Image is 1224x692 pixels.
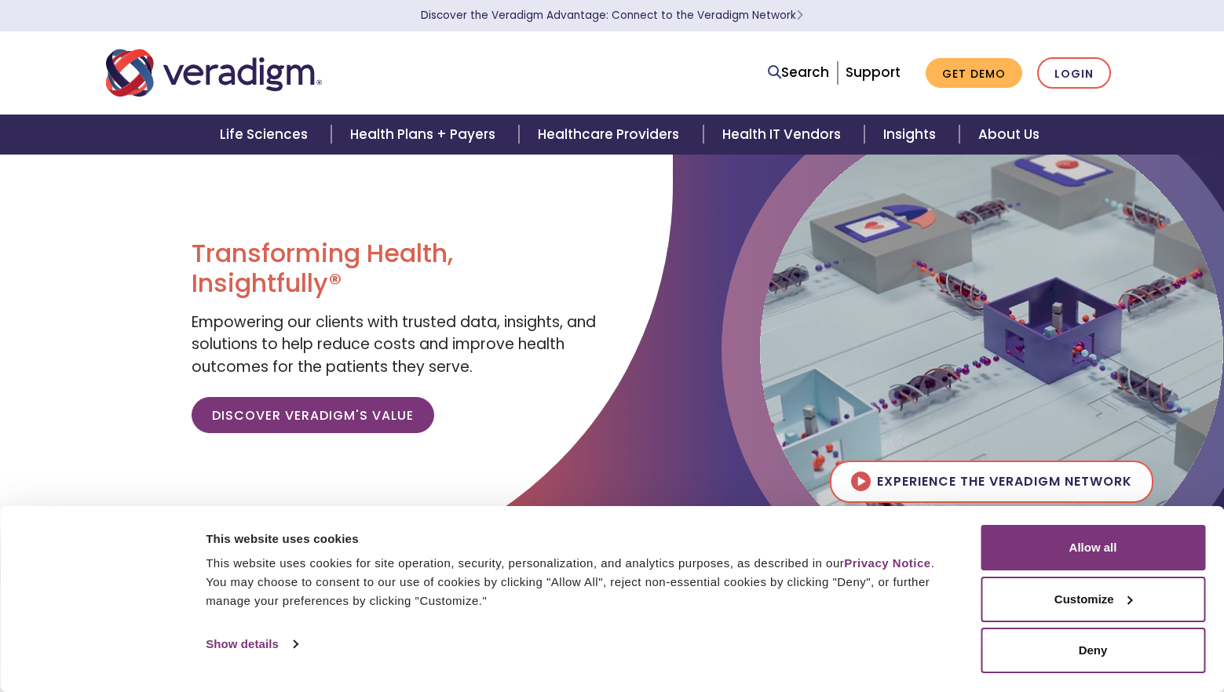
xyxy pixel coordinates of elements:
[421,8,803,23] a: Discover the Veradigm Advantage: Connect to the Veradigm NetworkLearn More
[864,115,959,155] a: Insights
[206,530,945,548] div: This website uses cookies
[703,115,864,155] a: Health IT Vendors
[206,554,945,610] div: This website uses cookies for site operation, security, personalization, and analytics purposes, ...
[201,115,331,155] a: Life Sciences
[981,577,1205,622] button: Customize
[844,556,930,570] a: Privacy Notice
[206,632,297,656] a: Show details
[926,58,1022,89] a: Get Demo
[1037,57,1111,89] a: Login
[981,628,1205,673] button: Deny
[959,115,1058,155] a: About Us
[981,525,1205,570] button: Allow all
[846,63,901,82] a: Support
[331,115,519,155] a: Health Plans + Payers
[768,62,829,83] a: Search
[796,8,803,23] span: Learn More
[106,47,322,99] img: Veradigm logo
[192,239,600,299] h1: Transforming Health, Insightfully®
[192,311,596,377] span: Empowering our clients with trusted data, insights, and solutions to help reduce costs and improv...
[192,397,434,433] a: Discover Veradigm's Value
[519,115,703,155] a: Healthcare Providers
